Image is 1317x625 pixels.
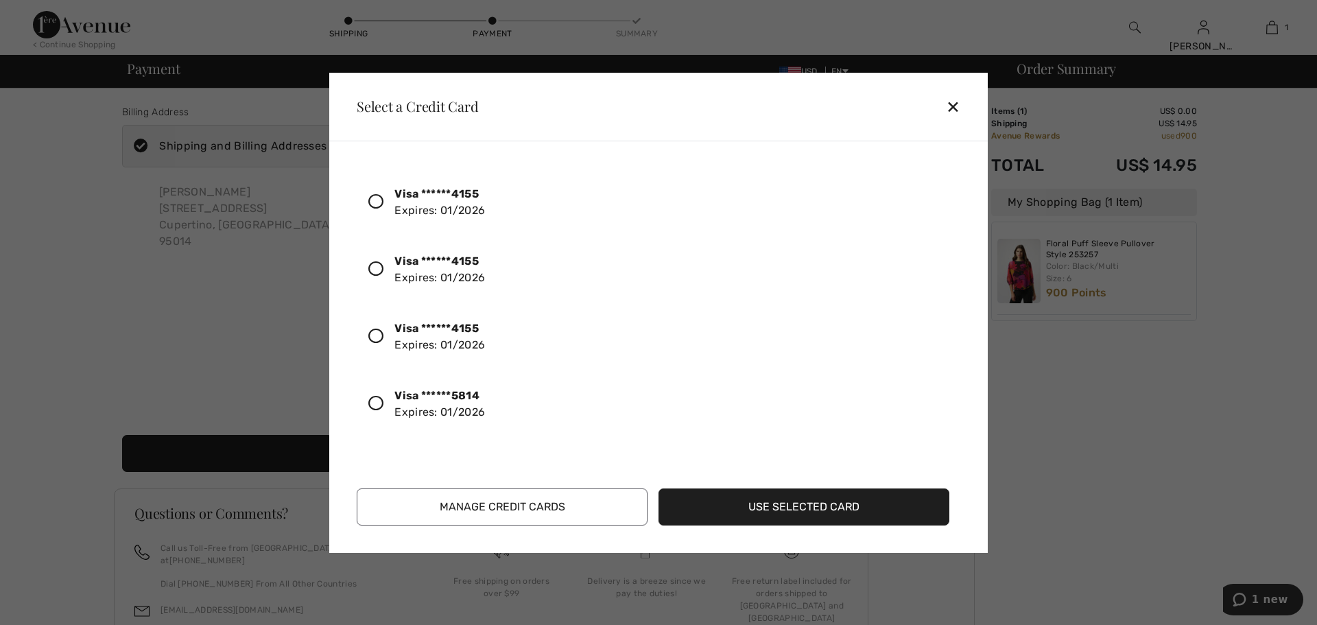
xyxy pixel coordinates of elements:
div: Expires: 01/2026 [394,388,485,421]
div: Expires: 01/2026 [394,253,485,286]
button: Manage Credit Cards [357,488,648,526]
div: Expires: 01/2026 [394,186,485,219]
div: Select a Credit Card [346,99,479,113]
div: Expires: 01/2026 [394,320,485,353]
span: 1 new [29,10,65,22]
button: Use Selected Card [658,488,949,526]
div: ✕ [946,92,971,121]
